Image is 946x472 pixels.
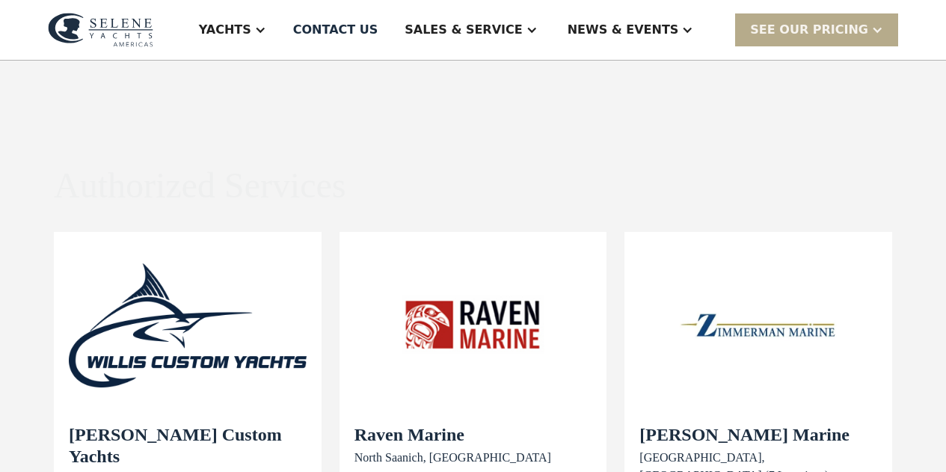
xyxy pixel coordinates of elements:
h2: [PERSON_NAME] Custom Yachts [69,424,307,468]
div: SEE Our Pricing [750,21,868,39]
h2: [PERSON_NAME] Marine [639,424,877,446]
h1: Authorized Services [54,166,346,206]
img: Raven Marine [354,247,592,404]
div: Contact US [293,21,378,39]
h2: Raven Marine [354,424,551,446]
img: Willis Custom Yachts [69,247,307,404]
div: Yachts [199,21,251,39]
div: SEE Our Pricing [735,13,898,46]
img: logo [48,13,153,47]
img: Zimmerman Marine [639,247,877,404]
div: North Saanich, [GEOGRAPHIC_DATA] [354,449,551,467]
div: Sales & Service [405,21,522,39]
div: News & EVENTS [568,21,679,39]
